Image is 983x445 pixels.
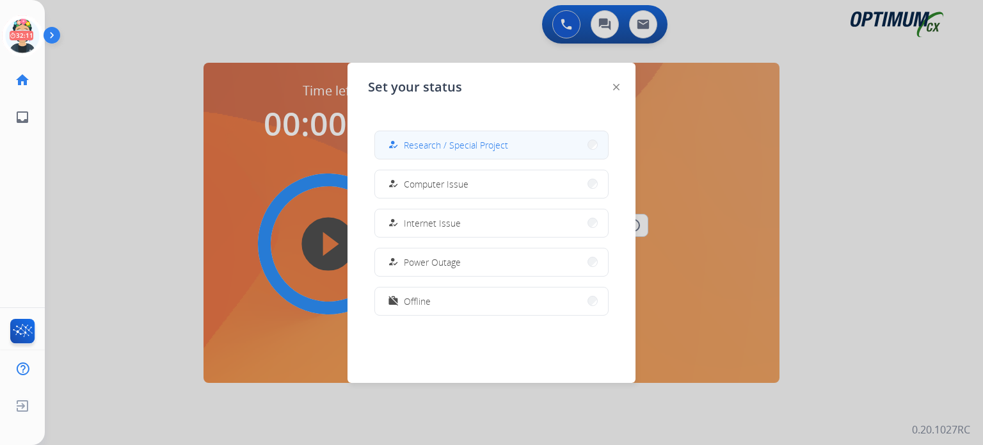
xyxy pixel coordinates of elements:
button: Computer Issue [375,170,608,198]
span: Computer Issue [404,177,468,191]
button: Internet Issue [375,209,608,237]
span: Power Outage [404,255,461,269]
mat-icon: how_to_reg [388,257,399,268]
p: 0.20.1027RC [912,422,970,437]
img: close-button [613,84,619,90]
span: Internet Issue [404,216,461,230]
button: Power Outage [375,248,608,276]
span: Research / Special Project [404,138,508,152]
button: Research / Special Project [375,131,608,159]
span: Set your status [368,78,462,96]
mat-icon: work_off [388,296,399,307]
mat-icon: home [15,72,30,88]
button: Offline [375,287,608,315]
mat-icon: how_to_reg [388,140,399,150]
mat-icon: how_to_reg [388,218,399,229]
span: Offline [404,295,431,308]
mat-icon: how_to_reg [388,179,399,190]
mat-icon: inbox [15,109,30,125]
